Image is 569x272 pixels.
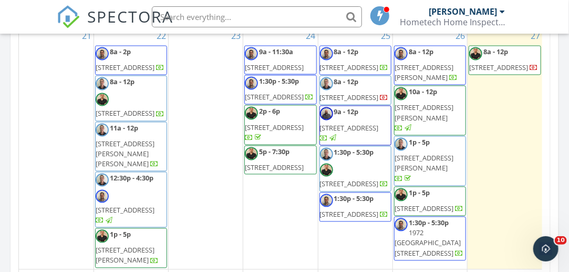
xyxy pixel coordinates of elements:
[395,47,458,83] a: 8a - 12p [STREET_ADDRESS][PERSON_NAME]
[319,146,391,192] a: 1:30p - 5:30p [STREET_ADDRESS]
[95,228,167,268] a: 1p - 5p [STREET_ADDRESS][PERSON_NAME]
[96,124,109,137] img: greg_spec.jpg
[259,107,280,116] span: 2p - 6p
[96,109,154,118] span: [STREET_ADDRESS]
[555,236,567,245] span: 10
[395,228,461,258] span: 1972 [GEOGRAPHIC_DATA][STREET_ADDRESS]
[245,147,258,160] img: sterlinghenderson225x300.jpeg
[400,17,505,27] div: Hometech Home Inspections
[395,87,453,133] a: 10a - 12p [STREET_ADDRESS][PERSON_NAME]
[96,139,154,169] span: [STREET_ADDRESS][PERSON_NAME][PERSON_NAME]
[95,172,167,228] a: 12:30p - 4:30p [STREET_ADDRESS]
[395,154,453,173] span: [STREET_ADDRESS][PERSON_NAME]
[245,77,314,102] a: 1:30p - 5:30p [STREET_ADDRESS]
[57,5,80,28] img: The Best Home Inspection Software - Spectora
[469,46,541,75] a: 8a - 12p [STREET_ADDRESS]
[395,138,408,151] img: greg_spec.jpg
[395,87,408,100] img: sterlinghenderson225x300.jpeg
[245,63,304,73] span: [STREET_ADDRESS]
[320,63,379,73] span: [STREET_ADDRESS]
[469,47,538,73] a: 8a - 12p [STREET_ADDRESS]
[320,148,333,161] img: greg_spec.jpg
[319,106,391,146] a: 9a - 12p [STREET_ADDRESS]
[320,47,389,73] a: 8a - 12p [STREET_ADDRESS]
[245,123,304,133] span: [STREET_ADDRESS]
[469,47,482,61] img: sterlinghenderson225x300.jpeg
[110,77,135,87] span: 8a - 12p
[468,27,542,269] td: Go to September 27, 2025
[395,188,463,214] a: 1p - 5p [STREET_ADDRESS]
[320,179,379,189] span: [STREET_ADDRESS]
[395,47,408,61] img: austin.jpg
[453,28,467,45] a: Go to September 26, 2025
[320,194,389,219] a: 1:30p - 5:30p [STREET_ADDRESS]
[87,5,173,27] span: SPECTORA
[96,124,159,169] a: 11a - 12p [STREET_ADDRESS][PERSON_NAME][PERSON_NAME]
[96,77,109,90] img: greg_spec.jpg
[409,188,430,198] span: 1p - 5p
[96,174,109,187] img: greg_spec.jpg
[245,107,304,142] a: 2p - 6p [STREET_ADDRESS]
[334,77,359,87] span: 8a - 12p
[319,76,391,105] a: 8a - 12p [STREET_ADDRESS]
[319,193,391,222] a: 1:30p - 5:30p [STREET_ADDRESS]
[320,164,333,177] img: sterlinghenderson225x300.jpeg
[395,188,408,202] img: sterlinghenderson225x300.jpeg
[320,77,389,103] a: 8a - 12p [STREET_ADDRESS]
[394,86,466,136] a: 10a - 12p [STREET_ADDRESS][PERSON_NAME]
[304,28,318,45] a: Go to September 24, 2025
[320,93,379,103] span: [STREET_ADDRESS]
[409,47,433,57] span: 8a - 12p
[259,77,299,86] span: 1:30p - 5:30p
[229,28,243,45] a: Go to September 23, 2025
[394,46,466,86] a: 8a - 12p [STREET_ADDRESS][PERSON_NAME]
[392,27,467,269] td: Go to September 26, 2025
[409,138,430,147] span: 1p - 5p
[96,230,159,265] a: 1p - 5p [STREET_ADDRESS][PERSON_NAME]
[394,187,466,216] a: 1p - 5p [STREET_ADDRESS]
[259,47,293,57] span: 9a - 11:30a
[395,218,463,258] a: 1:30p - 5:30p 1972 [GEOGRAPHIC_DATA][STREET_ADDRESS]
[96,246,154,265] span: [STREET_ADDRESS][PERSON_NAME]
[57,14,173,36] a: SPECTORA
[259,147,289,157] span: 5p - 7:30p
[334,107,359,117] span: 9a - 12p
[245,147,305,173] a: 5p - 7:30p [STREET_ADDRESS]
[395,138,453,184] a: 1p - 5p [STREET_ADDRESS][PERSON_NAME]
[334,148,374,157] span: 1:30p - 5:30p
[245,47,305,73] a: 9a - 11:30a [STREET_ADDRESS]
[110,174,153,183] span: 12:30p - 4:30p
[95,46,167,75] a: 8a - 2p [STREET_ADDRESS]
[529,28,542,45] a: Go to September 27, 2025
[245,93,304,102] span: [STREET_ADDRESS]
[96,63,154,73] span: [STREET_ADDRESS]
[429,6,498,17] div: [PERSON_NAME]
[483,47,508,57] span: 8a - 12p
[94,27,168,269] td: Go to September 22, 2025
[245,47,258,61] img: austin.jpg
[110,124,138,133] span: 11a - 12p
[169,27,243,269] td: Go to September 23, 2025
[95,76,167,122] a: 8a - 12p [STREET_ADDRESS]
[96,47,109,61] img: austin.jpg
[334,47,359,57] span: 8a - 12p
[409,87,437,97] span: 10a - 12p
[95,122,167,172] a: 11a - 12p [STREET_ADDRESS][PERSON_NAME][PERSON_NAME]
[395,63,453,83] span: [STREET_ADDRESS][PERSON_NAME]
[96,174,155,225] a: 12:30p - 4:30p [STREET_ADDRESS]
[96,47,164,73] a: 8a - 2p [STREET_ADDRESS]
[320,210,379,219] span: [STREET_ADDRESS]
[379,28,392,45] a: Go to September 25, 2025
[96,206,154,215] span: [STREET_ADDRESS]
[469,63,528,73] span: [STREET_ADDRESS]
[320,148,389,189] a: 1:30p - 5:30p [STREET_ADDRESS]
[394,217,466,261] a: 1:30p - 5:30p 1972 [GEOGRAPHIC_DATA][STREET_ADDRESS]
[320,77,333,90] img: greg_spec.jpg
[244,46,316,75] a: 9a - 11:30a [STREET_ADDRESS]
[320,47,333,61] img: austin.jpg
[395,204,453,214] span: [STREET_ADDRESS]
[243,27,318,269] td: Go to September 24, 2025
[395,103,453,123] span: [STREET_ADDRESS][PERSON_NAME]
[244,75,316,105] a: 1:30p - 5:30p [STREET_ADDRESS]
[245,163,304,173] span: [STREET_ADDRESS]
